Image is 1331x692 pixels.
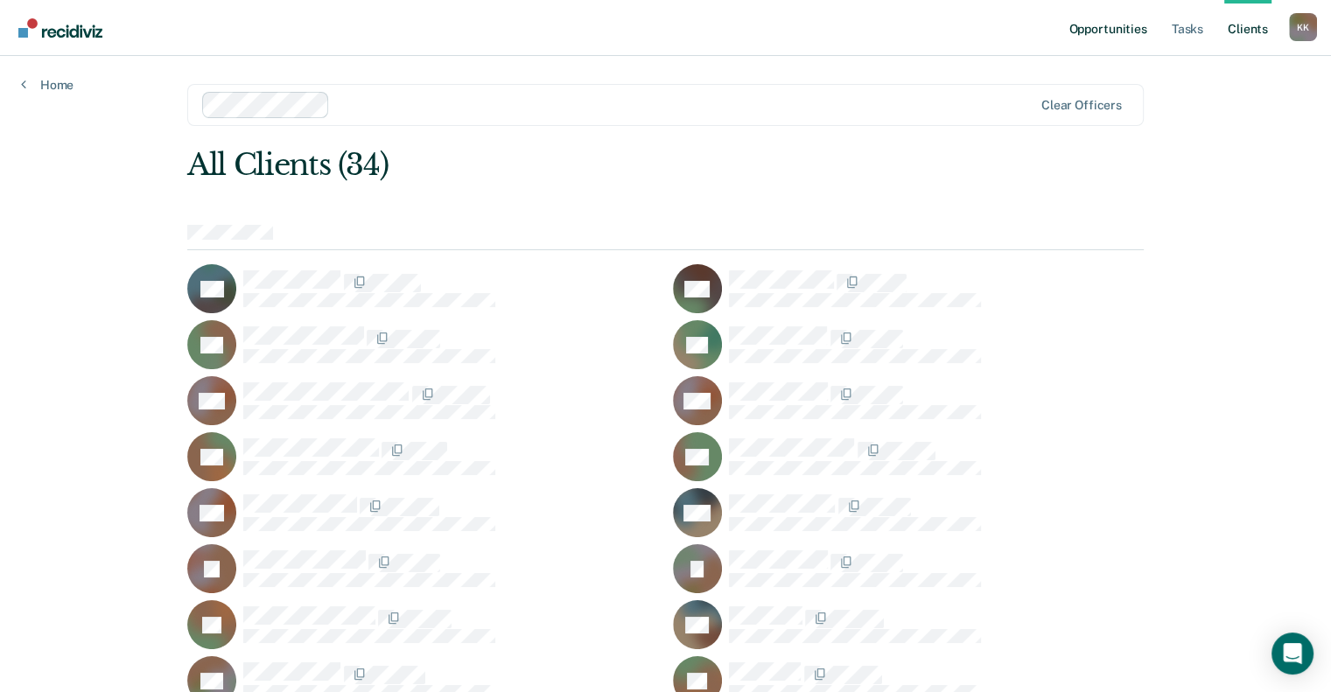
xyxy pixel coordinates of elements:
img: Recidiviz [18,18,102,38]
div: All Clients (34) [187,147,952,183]
div: Clear officers [1041,98,1122,113]
div: K K [1289,13,1317,41]
a: Home [21,77,74,93]
button: Profile dropdown button [1289,13,1317,41]
div: Open Intercom Messenger [1271,633,1313,675]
